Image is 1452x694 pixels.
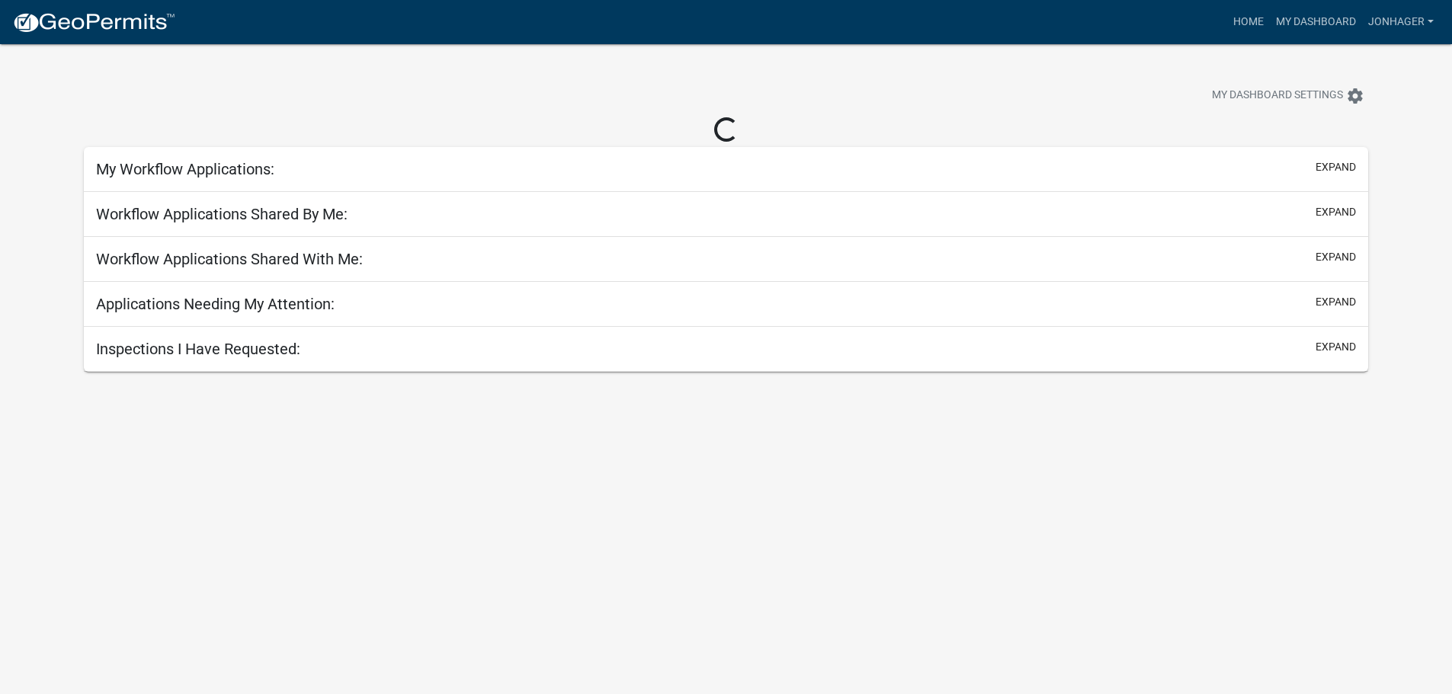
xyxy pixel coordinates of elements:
h5: Applications Needing My Attention: [96,295,335,313]
h5: Workflow Applications Shared By Me: [96,205,348,223]
a: JonHager [1362,8,1440,37]
a: My Dashboard [1270,8,1362,37]
button: My Dashboard Settingssettings [1200,81,1377,110]
button: expand [1316,249,1356,265]
h5: Inspections I Have Requested: [96,340,300,358]
h5: Workflow Applications Shared With Me: [96,250,363,268]
button: expand [1316,339,1356,355]
span: My Dashboard Settings [1212,87,1343,105]
h5: My Workflow Applications: [96,160,274,178]
button: expand [1316,294,1356,310]
a: Home [1227,8,1270,37]
button: expand [1316,204,1356,220]
i: settings [1346,87,1364,105]
button: expand [1316,159,1356,175]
